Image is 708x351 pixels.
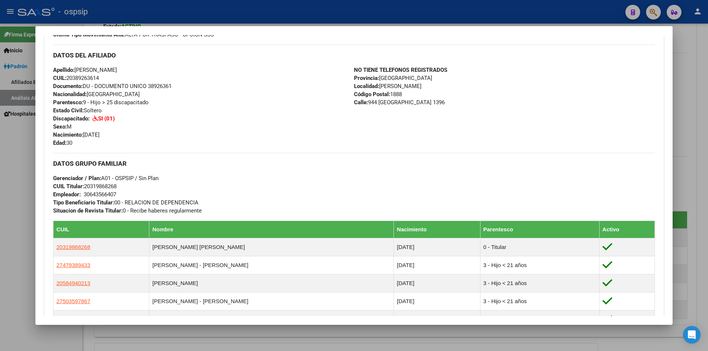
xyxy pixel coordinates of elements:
[56,280,90,286] span: 20584940213
[149,221,394,238] th: Nombre
[56,244,90,250] span: 20319868268
[480,274,599,292] td: 3 - Hijo < 21 años
[394,238,480,256] td: [DATE]
[354,67,447,73] strong: NO TIENE TELEFONOS REGISTRADOS
[56,298,90,304] span: 27503597867
[53,107,102,114] span: Soltero
[394,256,480,274] td: [DATE]
[53,183,84,190] strong: CUIL Titular:
[56,262,90,268] span: 27479389433
[53,99,83,106] strong: Parentesco:
[53,83,83,89] strong: Documento:
[394,221,480,238] th: Nacimiento
[53,199,114,206] strong: Tipo Beneficiario Titular:
[53,75,66,81] strong: CUIL:
[480,292,599,310] td: 3 - Hijo < 21 años
[53,107,84,114] strong: Estado Civil:
[53,131,83,138] strong: Nacimiento:
[480,310,599,328] td: 1 - Cónyuge
[354,91,390,98] strong: Código Postal:
[354,75,379,81] strong: Provincia:
[354,83,421,89] span: [PERSON_NAME]
[53,191,81,198] strong: Empleador:
[149,238,394,256] td: [PERSON_NAME] [PERSON_NAME]
[149,310,394,328] td: [PERSON_NAME]
[354,75,432,81] span: [GEOGRAPHIC_DATA]
[53,207,202,214] span: 0 - Recibe haberes regularmente
[53,67,117,73] span: [PERSON_NAME]
[53,99,149,106] span: 9 - Hijo > 25 discapacitado
[53,115,90,122] strong: Discapacitado:
[53,131,100,138] span: [DATE]
[480,238,599,256] td: 0 - Titular
[354,99,368,106] strong: Calle:
[394,292,480,310] td: [DATE]
[53,140,66,146] strong: Edad:
[53,140,72,146] span: 30
[53,221,149,238] th: CUIL
[599,221,655,238] th: Activo
[53,91,140,98] span: [GEOGRAPHIC_DATA]
[480,221,599,238] th: Parentesco
[53,175,159,182] span: A01 - OSPSIP / Sin Plan
[149,274,394,292] td: [PERSON_NAME]
[354,91,402,98] span: 1888
[394,310,480,328] td: [DATE]
[53,91,87,98] strong: Nacionalidad:
[53,183,117,190] span: 20319868268
[149,256,394,274] td: [PERSON_NAME] - [PERSON_NAME]
[53,123,72,130] span: M
[394,274,480,292] td: [DATE]
[53,31,214,38] span: ALTA POR TRASPASO - OPCION SSS
[53,123,67,130] strong: Sexo:
[149,292,394,310] td: [PERSON_NAME] - [PERSON_NAME]
[53,75,99,81] span: 20389263614
[683,326,701,344] div: Open Intercom Messenger
[84,190,116,199] div: 30643566407
[53,175,101,182] strong: Gerenciador / Plan:
[354,83,379,89] strong: Localidad:
[53,83,171,89] span: DU - DOCUMENTO UNICO 38926361
[53,31,125,38] strong: Ultimo Tipo Movimiento Alta:
[53,51,655,59] h3: DATOS DEL AFILIADO
[98,115,115,122] strong: SI (01)
[53,67,74,73] strong: Apellido:
[53,199,198,206] span: 00 - RELACION DE DEPENDENCIA
[480,256,599,274] td: 3 - Hijo < 21 años
[53,207,123,214] strong: Situacion de Revista Titular:
[53,159,655,168] h3: DATOS GRUPO FAMILIAR
[354,99,445,106] span: 944 [GEOGRAPHIC_DATA] 1396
